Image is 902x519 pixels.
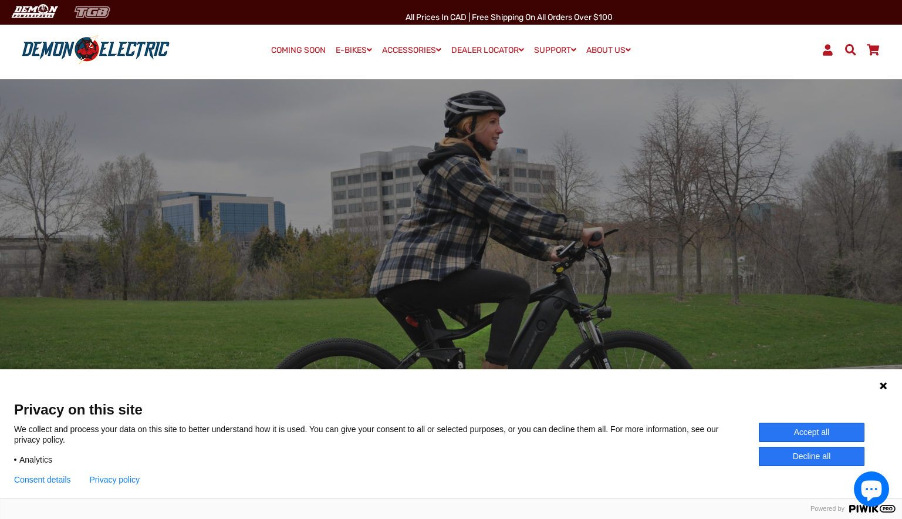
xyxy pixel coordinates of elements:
[850,471,893,510] inbox-online-store-chat: Shopify online store chat
[68,2,116,22] img: TGB Canada
[14,424,759,445] p: We collect and process your data on this site to better understand how it is used. You can give y...
[406,12,613,22] span: All Prices in CAD | Free shipping on all orders over $100
[530,42,580,59] a: SUPPORT
[447,42,528,59] a: DEALER LOCATOR
[332,42,376,59] a: E-BIKES
[90,475,140,484] a: Privacy policy
[14,401,888,418] span: Privacy on this site
[18,35,174,65] img: Demon Electric logo
[6,2,62,22] img: Demon Electric
[759,423,864,442] button: Accept all
[378,42,445,59] a: ACCESSORIES
[806,505,849,513] span: Powered by
[267,42,330,59] a: COMING SOON
[19,454,52,465] span: Analytics
[759,447,864,466] button: Decline all
[582,42,635,59] a: ABOUT US
[14,475,71,484] button: Consent details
